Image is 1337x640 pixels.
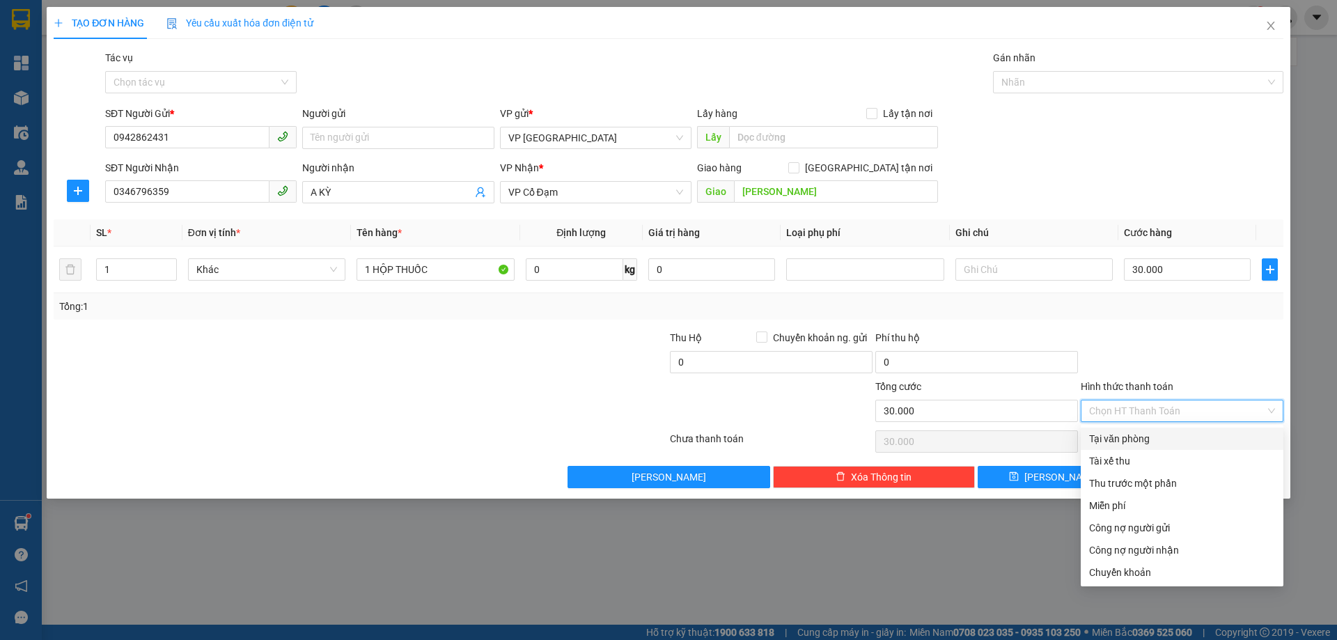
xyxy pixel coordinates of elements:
[277,185,288,196] span: phone
[130,52,582,69] li: Hotline: 1900252555
[729,126,938,148] input: Dọc đường
[648,227,700,238] span: Giá trị hàng
[59,299,516,314] div: Tổng: 1
[508,182,683,203] span: VP Cổ Đạm
[670,332,702,343] span: Thu Hộ
[1089,476,1275,491] div: Thu trước một phần
[556,227,606,238] span: Định lượng
[17,101,208,148] b: GỬI : VP [GEOGRAPHIC_DATA]
[1265,20,1276,31] span: close
[508,127,683,148] span: VP Mỹ Đình
[623,258,637,281] span: kg
[697,162,742,173] span: Giao hàng
[648,258,775,281] input: 0
[950,219,1118,247] th: Ghi chú
[1089,565,1275,580] div: Chuyển khoản
[799,160,938,175] span: [GEOGRAPHIC_DATA] tận nơi
[773,466,976,488] button: deleteXóa Thông tin
[1024,469,1099,485] span: [PERSON_NAME]
[188,227,240,238] span: Đơn vị tính
[632,469,706,485] span: [PERSON_NAME]
[59,258,81,281] button: delete
[697,108,737,119] span: Lấy hàng
[166,18,178,29] img: icon
[96,227,107,238] span: SL
[1089,498,1275,513] div: Miễn phí
[54,17,144,29] span: TẠO ĐƠN HÀNG
[500,106,691,121] div: VP gửi
[697,180,734,203] span: Giao
[851,469,912,485] span: Xóa Thông tin
[277,131,288,142] span: phone
[67,180,89,202] button: plus
[767,330,873,345] span: Chuyển khoản ng. gửi
[1081,517,1283,539] div: Cước gửi hàng sẽ được ghi vào công nợ của người gửi
[978,466,1129,488] button: save[PERSON_NAME]
[836,471,845,483] span: delete
[17,17,87,87] img: logo.jpg
[875,381,921,392] span: Tổng cước
[1089,431,1275,446] div: Tại văn phòng
[1081,539,1283,561] div: Cước gửi hàng sẽ được ghi vào công nợ của người nhận
[302,106,494,121] div: Người gửi
[166,17,313,29] span: Yêu cầu xuất hóa đơn điện tử
[1089,520,1275,536] div: Công nợ người gửi
[781,219,949,247] th: Loại phụ phí
[1251,7,1290,46] button: Close
[993,52,1035,63] label: Gán nhãn
[302,160,494,175] div: Người nhận
[1124,227,1172,238] span: Cước hàng
[875,330,1078,351] div: Phí thu hộ
[877,106,938,121] span: Lấy tận nơi
[500,162,539,173] span: VP Nhận
[734,180,938,203] input: Dọc đường
[1262,264,1276,275] span: plus
[68,185,88,196] span: plus
[697,126,729,148] span: Lấy
[1089,453,1275,469] div: Tài xế thu
[54,18,63,28] span: plus
[196,259,337,280] span: Khác
[357,258,514,281] input: VD: Bàn, Ghế
[475,187,486,198] span: user-add
[357,227,402,238] span: Tên hàng
[568,466,770,488] button: [PERSON_NAME]
[105,160,297,175] div: SĐT Người Nhận
[105,52,133,63] label: Tác vụ
[130,34,582,52] li: Cổ Đạm, xã [GEOGRAPHIC_DATA], [GEOGRAPHIC_DATA]
[955,258,1113,281] input: Ghi Chú
[1009,471,1019,483] span: save
[1081,381,1173,392] label: Hình thức thanh toán
[1089,543,1275,558] div: Công nợ người nhận
[1262,258,1277,281] button: plus
[105,106,297,121] div: SĐT Người Gửi
[668,431,874,455] div: Chưa thanh toán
